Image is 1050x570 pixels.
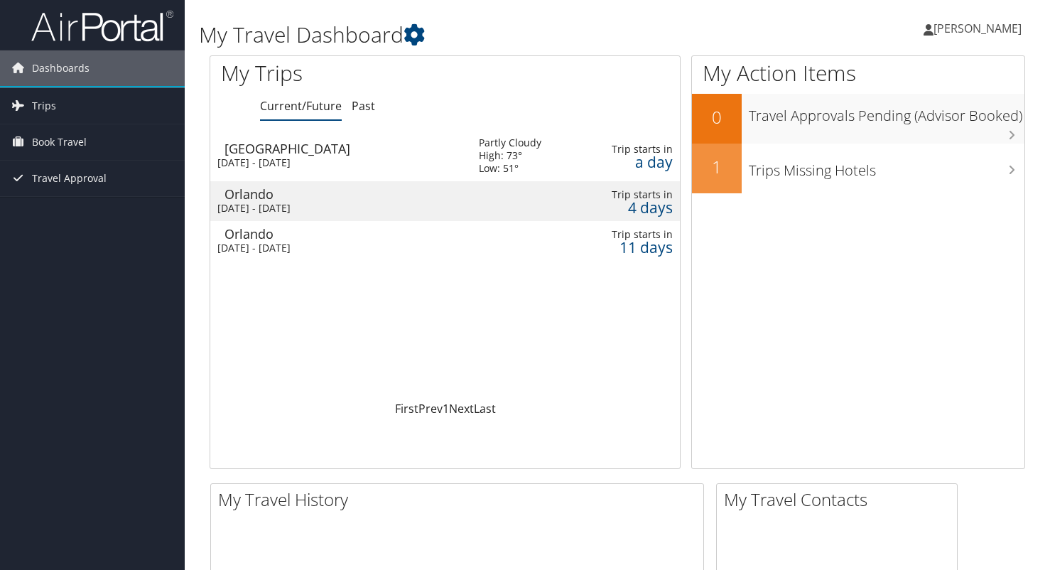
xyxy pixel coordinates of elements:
a: First [395,401,418,416]
div: Orlando [224,227,465,240]
a: 1Trips Missing Hotels [692,144,1024,193]
div: [DATE] - [DATE] [217,156,458,169]
div: Low: 51° [479,162,541,175]
a: Next [449,401,474,416]
div: [GEOGRAPHIC_DATA] [224,142,465,155]
a: Current/Future [260,98,342,114]
div: [DATE] - [DATE] [217,242,458,254]
a: Last [474,401,496,416]
a: Past [352,98,375,114]
h2: My Travel Contacts [724,488,957,512]
a: [PERSON_NAME] [924,7,1036,50]
a: 1 [443,401,449,416]
h1: My Action Items [692,58,1024,88]
h2: 0 [692,105,742,129]
span: Travel Approval [32,161,107,196]
div: High: 73° [479,149,541,162]
div: 4 days [594,201,673,214]
div: Partly Cloudy [479,136,541,149]
div: Trip starts in [594,188,673,201]
h1: My Travel Dashboard [199,20,757,50]
a: Prev [418,401,443,416]
h3: Travel Approvals Pending (Advisor Booked) [749,99,1024,126]
h1: My Trips [221,58,474,88]
div: Trip starts in [594,143,673,156]
h2: 1 [692,155,742,179]
span: Trips [32,88,56,124]
h3: Trips Missing Hotels [749,154,1024,181]
div: a day [594,156,673,168]
div: Trip starts in [594,228,673,241]
div: 11 days [594,241,673,254]
h2: My Travel History [218,488,703,512]
img: airportal-logo.png [31,9,173,43]
div: Orlando [224,188,465,200]
a: 0Travel Approvals Pending (Advisor Booked) [692,94,1024,144]
div: [DATE] - [DATE] [217,202,458,215]
span: Dashboards [32,50,90,86]
span: [PERSON_NAME] [933,21,1022,36]
span: Book Travel [32,124,87,160]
